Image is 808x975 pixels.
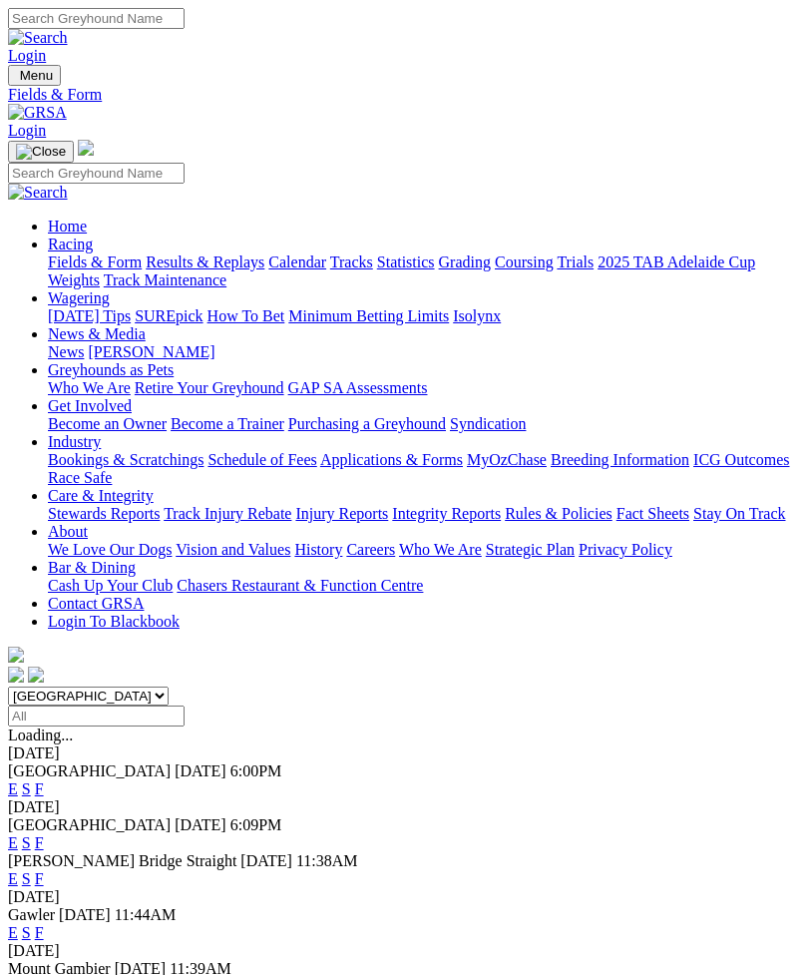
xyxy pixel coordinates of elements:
a: [DATE] Tips [48,307,131,324]
a: E [8,780,18,797]
a: Stay On Track [693,505,785,522]
a: 2025 TAB Adelaide Cup [598,253,755,270]
a: Fields & Form [8,86,800,104]
a: Login To Blackbook [48,613,180,630]
a: Calendar [268,253,326,270]
a: Become an Owner [48,415,167,432]
div: [DATE] [8,798,800,816]
a: Integrity Reports [392,505,501,522]
a: Stewards Reports [48,505,160,522]
a: Care & Integrity [48,487,154,504]
div: [DATE] [8,942,800,960]
span: Menu [20,68,53,83]
a: E [8,870,18,887]
img: Search [8,184,68,202]
a: F [35,834,44,851]
div: Wagering [48,307,800,325]
a: News & Media [48,325,146,342]
div: About [48,541,800,559]
a: Grading [439,253,491,270]
div: Racing [48,253,800,289]
a: Fields & Form [48,253,142,270]
a: F [35,870,44,887]
a: Track Maintenance [104,271,226,288]
span: [DATE] [175,762,226,779]
img: facebook.svg [8,667,24,683]
input: Search [8,163,185,184]
a: Race Safe [48,469,112,486]
a: We Love Our Dogs [48,541,172,558]
span: 11:44AM [115,906,177,923]
a: S [22,924,31,941]
img: Close [16,144,66,160]
a: Get Involved [48,397,132,414]
a: S [22,870,31,887]
a: Home [48,218,87,235]
a: Isolynx [453,307,501,324]
span: 6:09PM [230,816,282,833]
a: Trials [557,253,594,270]
a: Privacy Policy [579,541,672,558]
a: Bookings & Scratchings [48,451,203,468]
a: News [48,343,84,360]
a: Racing [48,236,93,252]
a: Login [8,122,46,139]
div: Get Involved [48,415,800,433]
a: History [294,541,342,558]
a: About [48,523,88,540]
a: Purchasing a Greyhound [288,415,446,432]
a: Who We Are [399,541,482,558]
img: logo-grsa-white.png [8,647,24,663]
div: News & Media [48,343,800,361]
a: Careers [346,541,395,558]
div: [DATE] [8,888,800,906]
a: Injury Reports [295,505,388,522]
div: Industry [48,451,800,487]
img: logo-grsa-white.png [78,140,94,156]
a: Coursing [495,253,554,270]
a: Fact Sheets [616,505,689,522]
span: Loading... [8,727,73,743]
a: Breeding Information [551,451,689,468]
a: Contact GRSA [48,595,144,612]
div: Care & Integrity [48,505,800,523]
img: twitter.svg [28,667,44,683]
input: Select date [8,706,185,727]
a: F [35,924,44,941]
a: Who We Are [48,379,131,396]
a: Greyhounds as Pets [48,361,174,378]
a: Syndication [450,415,526,432]
a: Schedule of Fees [207,451,316,468]
a: Login [8,47,46,64]
a: Wagering [48,289,110,306]
button: Toggle navigation [8,65,61,86]
div: Bar & Dining [48,577,800,595]
a: S [22,780,31,797]
a: Minimum Betting Limits [288,307,449,324]
span: [DATE] [59,906,111,923]
a: ICG Outcomes [693,451,789,468]
span: [DATE] [240,852,292,869]
a: Industry [48,433,101,450]
span: [GEOGRAPHIC_DATA] [8,762,171,779]
a: E [8,924,18,941]
button: Toggle navigation [8,141,74,163]
span: [GEOGRAPHIC_DATA] [8,816,171,833]
img: GRSA [8,104,67,122]
a: Rules & Policies [505,505,612,522]
img: Search [8,29,68,47]
span: Gawler [8,906,55,923]
a: Weights [48,271,100,288]
div: Greyhounds as Pets [48,379,800,397]
a: Retire Your Greyhound [135,379,284,396]
span: [PERSON_NAME] Bridge Straight [8,852,236,869]
a: Applications & Forms [320,451,463,468]
a: S [22,834,31,851]
a: Vision and Values [176,541,290,558]
a: Cash Up Your Club [48,577,173,594]
a: Chasers Restaurant & Function Centre [177,577,423,594]
a: GAP SA Assessments [288,379,428,396]
a: Strategic Plan [486,541,575,558]
span: 6:00PM [230,762,282,779]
